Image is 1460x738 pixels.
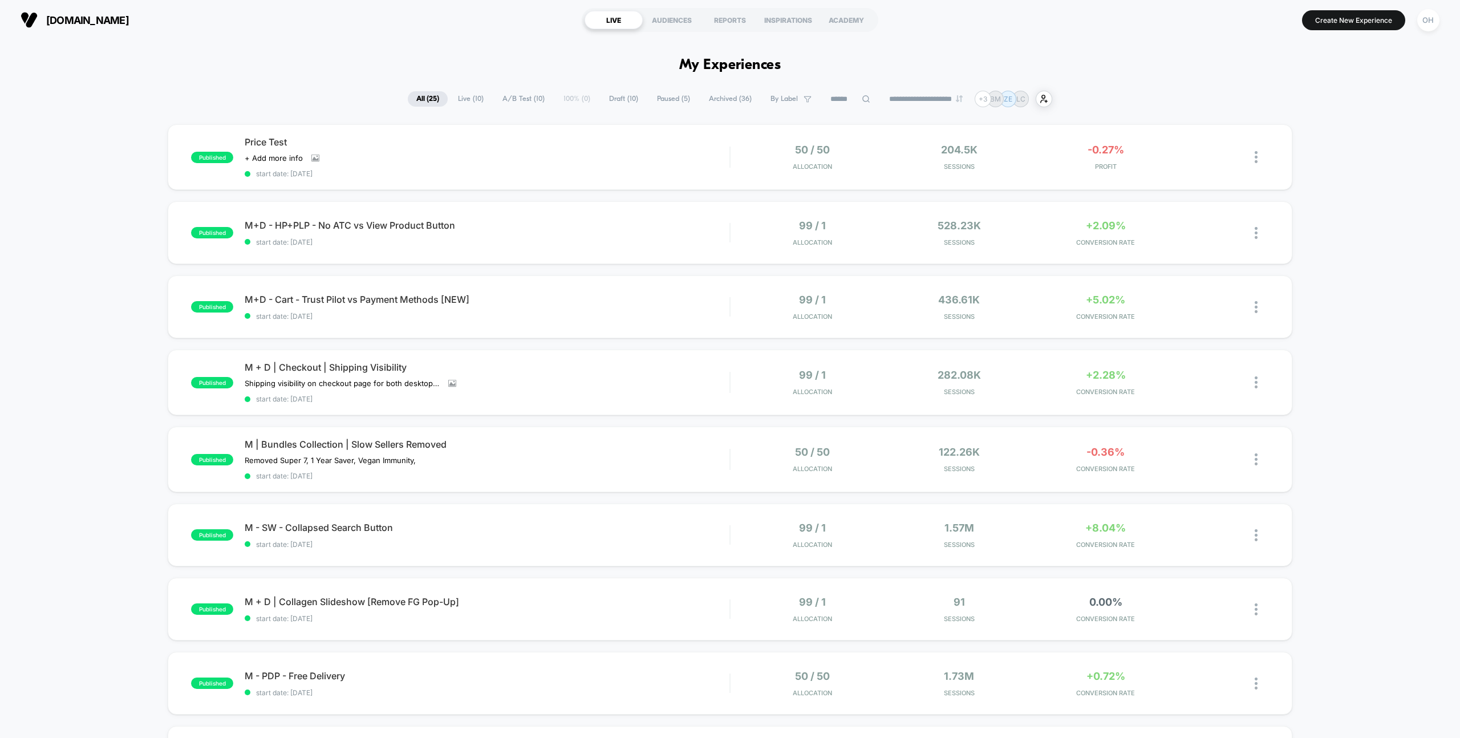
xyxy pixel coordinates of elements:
[1255,529,1258,541] img: close
[944,670,974,682] span: 1.73M
[245,472,729,480] span: start date: [DATE]
[1302,10,1405,30] button: Create New Experience
[889,238,1029,246] span: Sessions
[1417,9,1439,31] div: OH
[191,227,233,238] span: published
[191,152,233,163] span: published
[1035,163,1176,171] span: PROFIT
[889,388,1029,396] span: Sessions
[191,454,233,465] span: published
[1089,596,1122,608] span: 0.00%
[956,95,963,102] img: end
[245,456,416,465] span: Removed Super 7, 1 Year Saver, Vegan Immunity,
[245,439,729,450] span: M | Bundles Collection | Slow Sellers Removed
[701,11,759,29] div: REPORTS
[245,670,729,682] span: M - PDP - Free Delivery
[954,596,965,608] span: 91
[1035,238,1176,246] span: CONVERSION RATE
[643,11,701,29] div: AUDIENCES
[1035,615,1176,623] span: CONVERSION RATE
[799,596,826,608] span: 99 / 1
[1016,95,1025,103] p: LC
[793,313,832,321] span: Allocation
[46,14,129,26] span: [DOMAIN_NAME]
[795,144,830,156] span: 50 / 50
[245,136,729,148] span: Price Test
[191,377,233,388] span: published
[245,688,729,697] span: start date: [DATE]
[245,540,729,549] span: start date: [DATE]
[793,163,832,171] span: Allocation
[770,95,798,103] span: By Label
[759,11,817,29] div: INSPIRATIONS
[795,670,830,682] span: 50 / 50
[1086,369,1126,381] span: +2.28%
[990,95,1001,103] p: BM
[889,465,1029,473] span: Sessions
[1255,227,1258,239] img: close
[245,220,729,231] span: M+D - HP+PLP - No ATC vs View Product Button
[1255,453,1258,465] img: close
[799,522,826,534] span: 99 / 1
[1085,522,1126,534] span: +8.04%
[191,301,233,313] span: published
[494,91,553,107] span: A/B Test ( 10 )
[191,529,233,541] span: published
[700,91,760,107] span: Archived ( 36 )
[793,465,832,473] span: Allocation
[793,689,832,697] span: Allocation
[1035,465,1176,473] span: CONVERSION RATE
[889,313,1029,321] span: Sessions
[17,11,132,29] button: [DOMAIN_NAME]
[889,541,1029,549] span: Sessions
[1035,689,1176,697] span: CONVERSION RATE
[793,238,832,246] span: Allocation
[245,238,729,246] span: start date: [DATE]
[889,615,1029,623] span: Sessions
[1086,294,1125,306] span: +5.02%
[191,603,233,615] span: published
[939,446,980,458] span: 122.26k
[245,153,303,163] span: + Add more info
[245,395,729,403] span: start date: [DATE]
[793,388,832,396] span: Allocation
[1255,151,1258,163] img: close
[1035,313,1176,321] span: CONVERSION RATE
[601,91,647,107] span: Draft ( 10 )
[245,362,729,373] span: M + D | Checkout | Shipping Visibility
[944,522,974,534] span: 1.57M
[21,11,38,29] img: Visually logo
[1414,9,1443,32] button: OH
[245,522,729,533] span: M - SW - Collapsed Search Button
[889,689,1029,697] span: Sessions
[648,91,699,107] span: Paused ( 5 )
[585,11,643,29] div: LIVE
[793,615,832,623] span: Allocation
[679,57,781,74] h1: My Experiences
[938,220,981,232] span: 528.23k
[1088,144,1124,156] span: -0.27%
[938,369,981,381] span: 282.08k
[795,446,830,458] span: 50 / 50
[191,678,233,689] span: published
[975,91,991,107] div: + 3
[245,596,729,607] span: M + D | Collagen Slideshow [Remove FG Pop-Up]
[449,91,492,107] span: Live ( 10 )
[408,91,448,107] span: All ( 25 )
[817,11,875,29] div: ACADEMY
[1255,678,1258,690] img: close
[245,169,729,178] span: start date: [DATE]
[1255,603,1258,615] img: close
[1035,541,1176,549] span: CONVERSION RATE
[799,220,826,232] span: 99 / 1
[1086,446,1125,458] span: -0.36%
[245,312,729,321] span: start date: [DATE]
[938,294,980,306] span: 436.61k
[889,163,1029,171] span: Sessions
[1086,220,1126,232] span: +2.09%
[1255,301,1258,313] img: close
[245,614,729,623] span: start date: [DATE]
[1255,376,1258,388] img: close
[1035,388,1176,396] span: CONVERSION RATE
[799,369,826,381] span: 99 / 1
